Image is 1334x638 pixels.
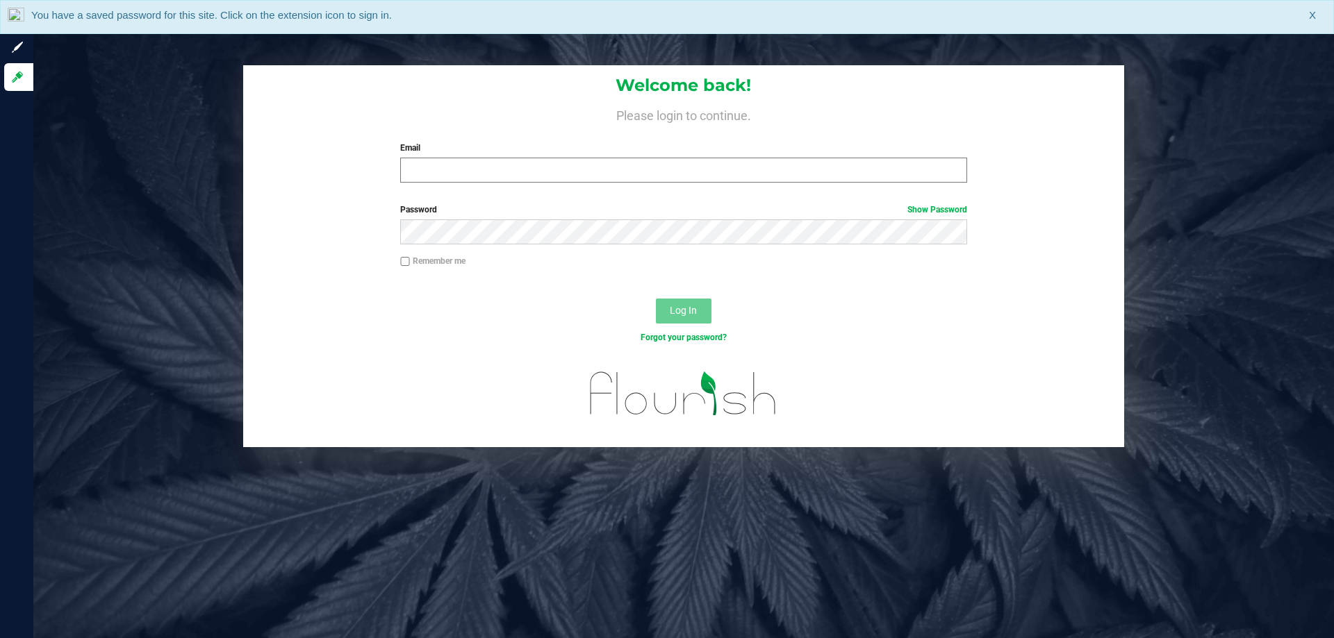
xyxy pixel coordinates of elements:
button: Log In [656,299,711,324]
input: Remember me [400,257,410,267]
label: Remember me [400,255,466,267]
label: Email [400,142,966,154]
a: Forgot your password? [641,333,727,342]
img: notLoggedInIcon.png [8,8,24,26]
a: Show Password [907,205,967,215]
inline-svg: Log in [10,70,24,84]
span: You have a saved password for this site. Click on the extension icon to sign in. [31,9,392,21]
span: Log In [670,305,697,316]
h1: Welcome back! [243,76,1124,94]
inline-svg: Sign up [10,40,24,54]
h4: Please login to continue. [243,106,1124,122]
img: flourish_logo.svg [573,358,793,429]
span: X [1309,8,1316,24]
span: Password [400,205,437,215]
